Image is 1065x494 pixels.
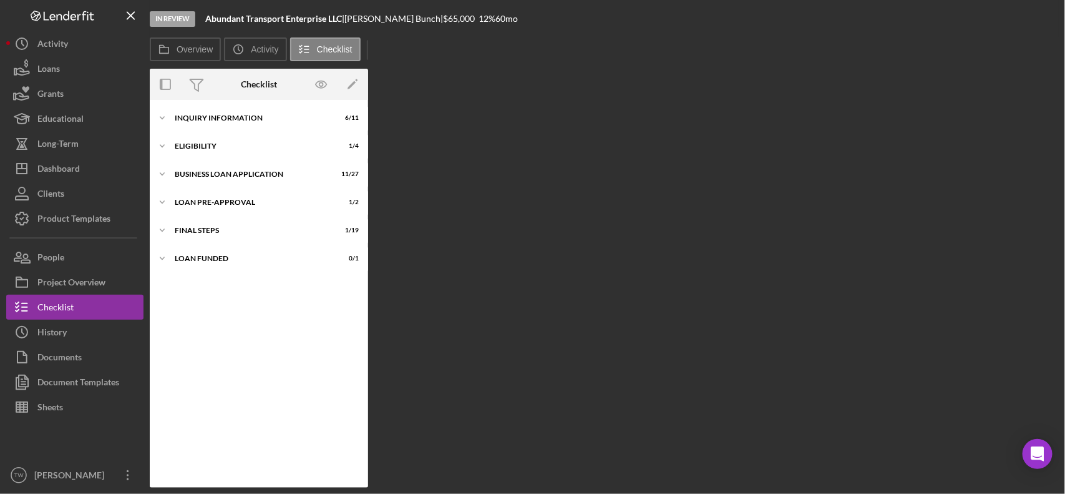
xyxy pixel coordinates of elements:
div: Dashboard [37,156,80,184]
div: Document Templates [37,370,119,398]
button: Sheets [6,395,143,420]
button: Documents [6,345,143,370]
b: Abundant Transport Enterprise LLC [205,13,342,24]
div: 0 / 1 [336,255,359,262]
button: People [6,245,143,270]
div: 11 / 27 [336,170,359,178]
div: Project Overview [37,270,105,298]
div: History [37,320,67,348]
button: Product Templates [6,206,143,231]
div: 60 mo [495,14,518,24]
button: Overview [150,37,221,61]
div: Long-Term [37,131,79,159]
div: | [205,14,344,24]
button: Activity [224,37,286,61]
div: BUSINESS LOAN APPLICATION [175,170,328,178]
button: Project Overview [6,270,143,295]
label: Overview [177,44,213,54]
div: [PERSON_NAME] [31,463,112,491]
button: Clients [6,181,143,206]
div: LOAN PRE-APPROVAL [175,199,328,206]
label: Activity [251,44,278,54]
div: Sheets [37,395,63,423]
div: Loans [37,56,60,84]
button: Checklist [290,37,361,61]
div: Grants [37,81,64,109]
button: Checklist [6,295,143,320]
div: ELIGIBILITY [175,142,328,150]
div: Checklist [37,295,74,323]
div: 6 / 11 [336,114,359,122]
button: Activity [6,31,143,56]
div: 1 / 2 [336,199,359,206]
button: Loans [6,56,143,81]
div: FINAL STEPS [175,227,328,234]
button: History [6,320,143,345]
div: People [37,245,64,273]
div: In Review [150,11,195,27]
text: TW [14,472,24,479]
button: TW[PERSON_NAME] [6,463,143,488]
div: Activity [37,31,68,59]
div: Documents [37,345,82,373]
label: Checklist [317,44,353,54]
button: Grants [6,81,143,106]
div: Clients [37,181,64,209]
button: Document Templates [6,370,143,395]
div: Educational [37,106,84,134]
div: Checklist [241,79,277,89]
div: 1 / 19 [336,227,359,234]
div: LOAN FUNDED [175,255,328,262]
span: $65,000 [443,13,475,24]
div: Open Intercom Messenger [1023,439,1053,469]
div: [PERSON_NAME] Bunch | [344,14,443,24]
div: INQUIRY INFORMATION [175,114,328,122]
button: Long-Term [6,131,143,156]
div: Product Templates [37,206,110,234]
button: Dashboard [6,156,143,181]
button: Educational [6,106,143,131]
div: 12 % [479,14,495,24]
div: 1 / 4 [336,142,359,150]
